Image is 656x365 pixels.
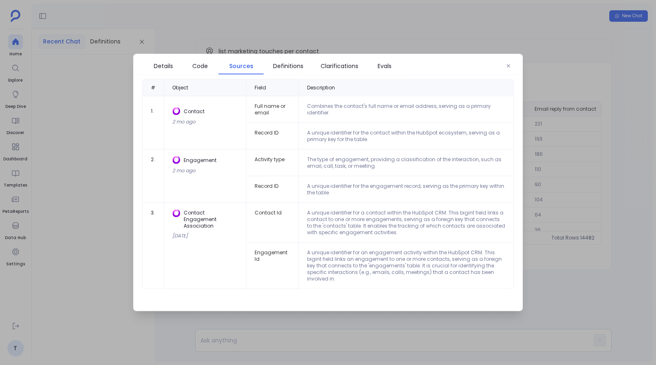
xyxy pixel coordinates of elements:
td: Combines the contact's full name or email address, serving as a primary identifier. [299,96,514,123]
span: Clarifications [321,62,358,71]
div: Field [246,79,299,96]
td: A unique identifier for a contact within the HubSpot CRM. This bigint field links a contact to on... [299,203,514,243]
td: The type of engagement, providing a classification of the interaction, such as email, call, task,... [299,150,514,176]
td: Full name or email [246,96,299,123]
span: 2 . [151,156,155,163]
td: Record ID [246,176,299,203]
span: Code [192,62,208,71]
span: 1 . [151,107,154,114]
div: 2 mo ago [172,119,238,125]
div: Contact Engagement Association [172,210,238,229]
td: A unique identifier for an engagement activity within the HubSpot CRM. This bigint field links an... [299,243,514,289]
span: Sources [229,62,253,71]
div: [DATE] [172,233,238,239]
td: A unique identifier for the contact within the HubSpot ecosystem, serving as a primary key for th... [299,123,514,150]
div: Contact [172,107,238,115]
span: Details [154,62,173,71]
span: 3 . [151,209,155,216]
span: Evals [378,62,392,71]
td: Contact Id [246,203,299,243]
div: Description [299,79,514,96]
span: Definitions [273,62,303,71]
td: A unique identifier for the engagement record, serving as the primary key within the table. [299,176,514,203]
td: Engagement Id [246,243,299,289]
div: 2 mo ago [172,167,238,174]
td: Activity type [246,150,299,176]
div: Engagement [172,156,238,164]
td: Record ID [246,123,299,150]
div: # [142,79,164,96]
div: Object [164,79,246,96]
